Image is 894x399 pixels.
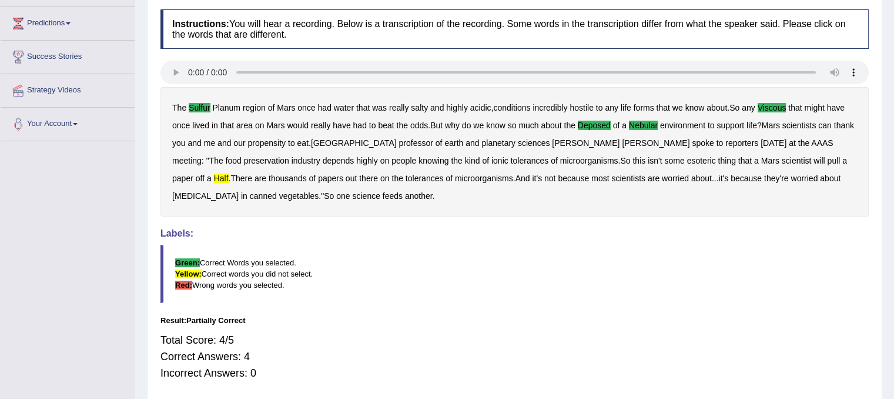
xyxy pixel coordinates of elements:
[834,121,854,130] b: thank
[255,121,264,130] b: on
[311,138,397,148] b: [GEOGRAPHIC_DATA]
[172,138,186,148] b: you
[1,7,135,36] a: Predictions
[596,103,603,112] b: to
[217,138,231,148] b: and
[292,156,320,165] b: industry
[611,174,645,183] b: scientists
[518,121,538,130] b: much
[323,156,354,165] b: depends
[172,174,193,183] b: paper
[250,191,277,201] b: canned
[761,156,779,165] b: Mars
[352,191,380,201] b: science
[718,174,728,183] b: it's
[532,174,542,183] b: it's
[318,103,332,112] b: had
[782,156,812,165] b: scientist
[189,103,210,112] b: sulfur
[1,41,135,70] a: Success Stories
[172,191,239,201] b: [MEDICAL_DATA]
[212,121,218,130] b: in
[230,174,252,183] b: There
[372,103,387,112] b: was
[444,138,463,148] b: earth
[692,138,714,148] b: spoke
[380,174,390,183] b: on
[482,156,489,165] b: of
[396,121,407,130] b: the
[662,174,689,183] b: worried
[481,138,515,148] b: planetary
[430,103,444,112] b: and
[811,138,833,148] b: AAAS
[842,156,847,165] b: a
[718,156,735,165] b: thing
[620,156,630,165] b: So
[334,103,354,112] b: water
[634,103,654,112] b: forms
[383,191,403,201] b: feeds
[672,103,683,112] b: we
[707,103,727,112] b: about
[758,103,786,112] b: viscous
[380,156,390,165] b: on
[782,121,816,130] b: scientists
[632,156,645,165] b: this
[196,174,205,183] b: off
[465,156,480,165] b: kind
[664,156,684,165] b: some
[629,121,658,130] b: nebular
[311,121,330,130] b: really
[486,121,505,130] b: know
[564,121,575,130] b: the
[160,245,869,303] blockquote: Correct Words you selected. Correct words you did not select. Wrong words you selected.
[622,138,689,148] b: [PERSON_NAME]
[220,121,234,130] b: that
[346,174,357,183] b: out
[552,138,620,148] b: [PERSON_NAME]
[277,103,295,112] b: Mars
[687,156,716,165] b: esoteric
[818,121,832,130] b: can
[708,121,715,130] b: to
[804,103,824,112] b: might
[605,103,618,112] b: any
[621,103,631,112] b: life
[493,103,530,112] b: conditions
[209,156,223,165] b: The
[405,191,433,201] b: another
[515,174,530,183] b: And
[570,103,593,112] b: hostile
[648,156,662,165] b: isn't
[226,156,242,165] b: food
[533,103,567,112] b: incredibly
[446,103,468,112] b: highly
[1,74,135,104] a: Strategy Videos
[297,138,309,148] b: eat
[560,156,618,165] b: microorganisms
[473,121,484,130] b: we
[399,138,433,148] b: professor
[406,174,444,183] b: tolerances
[656,103,669,112] b: that
[578,121,611,130] b: deposed
[378,121,394,130] b: beat
[204,138,215,148] b: me
[660,121,705,130] b: environment
[418,156,448,165] b: knowing
[827,156,840,165] b: pull
[207,174,212,183] b: a
[192,121,209,130] b: lived
[511,156,549,165] b: tolerances
[451,156,462,165] b: the
[613,121,620,130] b: of
[160,228,869,239] h4: Labels:
[212,103,240,112] b: Planum
[716,121,744,130] b: support
[391,174,403,183] b: the
[725,138,758,148] b: reporters
[470,103,491,112] b: acidic
[160,326,869,387] div: Total Score: 4/5 Correct Answers: 4 Incorrect Answers: 0
[175,281,192,290] b: Red:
